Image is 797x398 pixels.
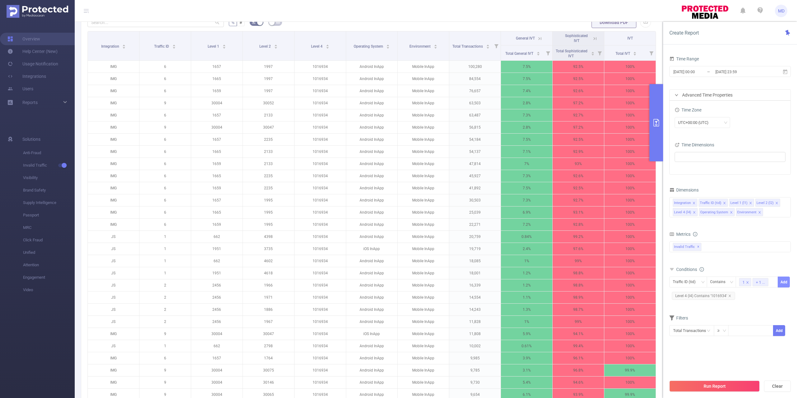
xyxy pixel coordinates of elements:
p: 100% [604,182,656,194]
p: Android InApp [346,61,398,73]
i: icon: caret-down [537,53,540,55]
div: Contains [710,277,730,287]
p: Mobile InApp [398,231,449,243]
i: icon: info-circle [693,232,697,236]
i: icon: close [693,211,696,215]
p: 30004 [191,97,243,109]
span: Operating System [354,44,384,49]
p: 1016934 [295,121,346,133]
p: IMG [88,121,139,133]
i: icon: caret-up [386,44,389,45]
a: Users [7,83,33,95]
p: 92.7% [553,109,604,121]
i: icon: caret-up [591,51,595,53]
p: 7.1% [501,146,552,158]
p: 92.5% [553,73,604,85]
div: Sort [122,44,126,47]
i: Filter menu [492,31,501,60]
div: Level 4 (l4) [674,208,691,216]
span: Time Dimensions [675,142,714,147]
p: JS [88,231,139,243]
li: Level 4 (l4) [673,208,698,216]
input: End date [715,68,765,76]
i: icon: down [723,329,726,333]
i: icon: close [749,201,752,205]
span: Attention [23,259,75,271]
i: icon: down [730,280,733,285]
span: Passport [23,209,75,221]
p: 92.6% [553,170,604,182]
div: Sort [222,44,226,47]
i: icon: close [746,281,749,285]
p: Mobile InApp [398,170,449,182]
li: Level 2 (l2) [755,199,780,207]
p: 1997 [243,73,294,85]
p: 1951 [191,243,243,255]
p: Android InApp [346,73,398,85]
span: Sophisticated IVT [565,34,588,43]
p: 92.9% [553,146,604,158]
p: 6 [139,61,191,73]
div: Traffic ID (tid) [673,277,700,287]
div: Sort [274,44,278,47]
i: Filter menu [595,45,604,60]
p: 1016934 [295,182,346,194]
p: IMG [88,134,139,145]
button: Download PDF [592,17,636,28]
p: 7.5% [501,61,552,73]
p: Android InApp [346,134,398,145]
p: 1016934 [295,206,346,218]
p: 2133 [243,158,294,170]
p: 99.2% [553,231,604,243]
p: 1016934 [295,219,346,230]
a: Usage Notification [7,58,58,70]
div: Environment [737,208,757,216]
p: 30004 [191,121,243,133]
div: Sort [633,51,637,54]
p: 1657 [191,134,243,145]
p: 93.1% [553,206,604,218]
p: Android InApp [346,170,398,182]
p: Mobile InApp [398,158,449,170]
p: 92.5% [553,61,604,73]
i: icon: close [692,201,696,205]
p: 6.9% [501,206,552,218]
p: 84,554 [449,73,501,85]
p: 1016934 [295,73,346,85]
input: Start date [673,68,723,76]
div: Sort [536,51,540,54]
p: Android InApp [346,231,398,243]
p: 92.7% [553,194,604,206]
p: 6 [139,134,191,145]
p: 100% [604,61,656,73]
span: Unified [23,246,75,259]
p: 3735 [243,243,294,255]
li: + 1 ... [752,278,768,286]
p: IMG [88,194,139,206]
i: icon: caret-down [222,46,226,48]
p: 7.5% [501,182,552,194]
p: 6 [139,109,191,121]
button: Clear [764,381,791,392]
p: 1016934 [295,243,346,255]
div: Sort [434,44,437,47]
p: Android InApp [346,97,398,109]
p: 1016934 [295,158,346,170]
p: 1 [139,243,191,255]
p: 100% [604,206,656,218]
i: icon: caret-down [172,46,176,48]
p: IMG [88,206,139,218]
p: 1016934 [295,194,346,206]
p: 47,814 [449,158,501,170]
span: % [231,20,234,25]
i: icon: down [701,280,705,285]
p: 1657 [191,194,243,206]
p: 7% [501,158,552,170]
span: Total General IVT [505,51,534,56]
span: Time Zone [675,107,701,112]
p: 100% [604,85,656,97]
p: 0.84% [501,231,552,243]
i: icon: close [723,201,726,205]
a: Reports [22,96,38,109]
i: icon: caret-up [326,44,329,45]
